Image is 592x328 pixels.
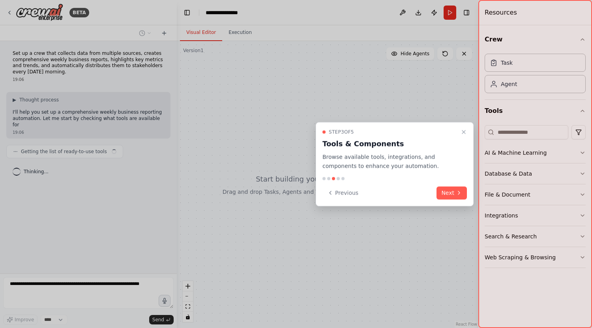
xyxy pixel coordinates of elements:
button: Previous [322,186,363,199]
p: Browse available tools, integrations, and components to enhance your automation. [322,153,457,171]
h3: Tools & Components [322,139,457,150]
button: Close walkthrough [459,127,468,137]
button: Hide left sidebar [182,7,193,18]
span: Step 3 of 5 [329,129,354,135]
button: Next [437,186,467,199]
